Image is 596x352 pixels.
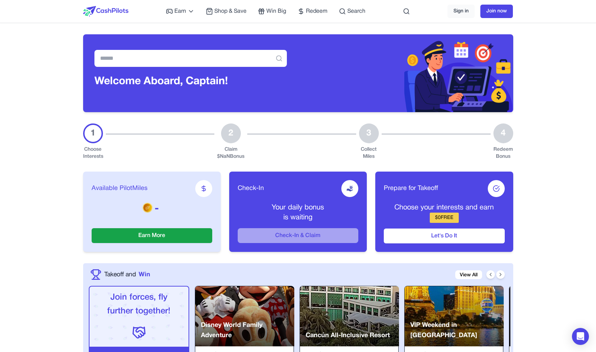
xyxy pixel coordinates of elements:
[166,7,195,16] a: Earn
[410,320,504,341] p: VIP Weekend in [GEOGRAPHIC_DATA]
[143,202,152,212] img: PMs
[83,6,128,17] img: CashPilots Logo
[306,330,390,341] p: Cancún All-Inclusive Resort
[430,213,459,223] div: $ 0 FREE
[238,228,358,243] button: Check-In & Claim
[447,5,475,18] a: Sign in
[347,7,365,16] span: Search
[455,270,482,279] a: View All
[339,7,365,16] a: Search
[92,203,212,215] p: -
[83,146,103,160] div: Choose Interests
[238,203,358,213] p: Your daily bonus
[266,7,286,16] span: Win Big
[361,146,377,160] div: Collect Miles
[238,184,264,194] span: Check-In
[346,185,353,192] img: receive-dollar
[258,7,286,16] a: Win Big
[493,146,513,160] div: Redeem Bonus
[297,7,328,16] a: Redeem
[359,123,379,143] div: 3
[217,146,244,160] div: Claim $ NaN Bonus
[384,184,438,194] span: Prepare for Takeoff
[104,270,136,279] span: Takeoff and
[493,123,513,143] div: 4
[95,291,183,318] p: Join forces, fly further together!
[201,320,294,341] p: Disney World Family Adventure
[283,214,312,221] span: is waiting
[206,7,247,16] a: Shop & Save
[306,7,328,16] span: Redeem
[92,228,212,243] button: Earn More
[298,34,513,112] img: Header decoration
[104,270,150,279] a: Takeoff andWin
[94,75,287,88] h3: Welcome Aboard, Captain !
[214,7,247,16] span: Shop & Save
[83,123,103,143] div: 1
[572,328,589,345] div: Open Intercom Messenger
[384,229,504,243] button: Let's Do It
[221,123,241,143] div: 2
[480,5,513,18] a: Join now
[384,203,504,213] p: Choose your interests and earn
[92,184,147,194] span: Available PilotMiles
[139,270,150,279] span: Win
[174,7,186,16] span: Earn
